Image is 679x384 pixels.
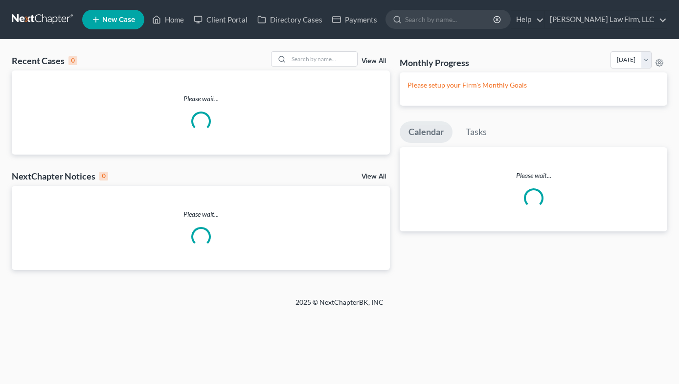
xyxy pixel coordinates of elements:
[327,11,382,28] a: Payments
[362,173,386,180] a: View All
[189,11,252,28] a: Client Portal
[511,11,544,28] a: Help
[12,94,390,104] p: Please wait...
[12,170,108,182] div: NextChapter Notices
[400,57,469,68] h3: Monthly Progress
[400,171,667,181] p: Please wait...
[457,121,496,143] a: Tasks
[362,58,386,65] a: View All
[99,172,108,181] div: 0
[400,121,453,143] a: Calendar
[289,52,357,66] input: Search by name...
[12,209,390,219] p: Please wait...
[405,10,495,28] input: Search by name...
[12,55,77,67] div: Recent Cases
[545,11,667,28] a: [PERSON_NAME] Law Firm, LLC
[68,56,77,65] div: 0
[147,11,189,28] a: Home
[407,80,659,90] p: Please setup your Firm's Monthly Goals
[252,11,327,28] a: Directory Cases
[102,16,135,23] span: New Case
[61,297,618,315] div: 2025 © NextChapterBK, INC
